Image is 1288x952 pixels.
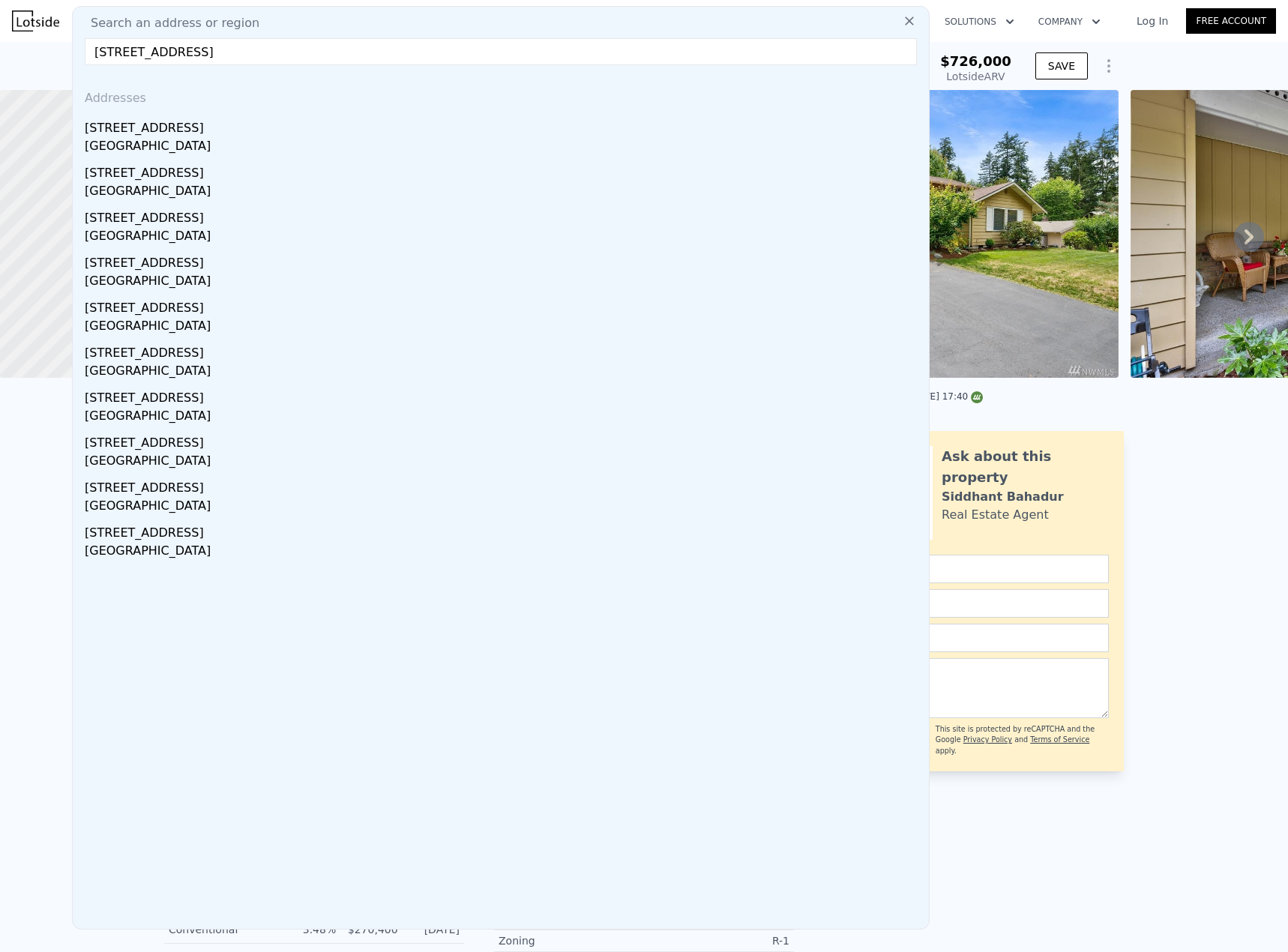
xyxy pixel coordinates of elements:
a: Log In [1119,13,1186,28]
input: Enter an address, city, region, neighborhood or zip code [85,38,917,65]
div: 3.48% [283,922,336,937]
img: Lotside [12,10,59,31]
div: Conventional [169,922,274,937]
a: Free Account [1186,8,1276,34]
div: [GEOGRAPHIC_DATA] [85,407,923,428]
div: [GEOGRAPHIC_DATA] [85,272,923,293]
a: Terms of Service [1030,735,1089,744]
div: [STREET_ADDRESS] [85,428,923,452]
div: [GEOGRAPHIC_DATA] [85,317,923,338]
input: Email [839,589,1109,618]
span: $726,000 [940,53,1011,69]
div: [GEOGRAPHIC_DATA] [85,452,923,473]
div: Lotside ARV [940,69,1011,84]
div: [STREET_ADDRESS] [85,113,923,137]
span: Search an address or region [79,14,259,32]
div: [STREET_ADDRESS] [85,158,923,182]
div: [GEOGRAPHIC_DATA] [85,182,923,203]
div: [STREET_ADDRESS] [85,338,923,362]
img: NWMLS Logo [971,391,983,403]
div: Zoning [499,933,644,948]
div: [GEOGRAPHIC_DATA] [85,137,923,158]
div: [STREET_ADDRESS] [85,293,923,317]
div: [STREET_ADDRESS] [85,248,923,272]
button: Show Options [1094,51,1124,81]
div: [GEOGRAPHIC_DATA] [85,227,923,248]
input: Phone [839,624,1109,652]
div: [STREET_ADDRESS] [85,518,923,542]
div: [STREET_ADDRESS] [85,473,923,497]
div: $270,400 [345,922,397,937]
div: Addresses [79,77,923,113]
div: [GEOGRAPHIC_DATA] [85,497,923,518]
div: [STREET_ADDRESS] [85,383,923,407]
div: [DATE] [407,922,460,937]
div: [GEOGRAPHIC_DATA] [85,542,923,563]
input: Name [839,555,1109,583]
div: Real Estate Agent [942,506,1049,524]
div: R-1 [644,933,789,948]
button: SAVE [1035,52,1088,79]
div: [STREET_ADDRESS] [85,203,923,227]
button: Company [1026,8,1113,35]
div: Siddhant Bahadur [942,488,1064,506]
div: Ask about this property [942,446,1109,488]
div: This site is protected by reCAPTCHA and the Google and apply. [936,724,1109,756]
a: Privacy Policy [963,735,1012,744]
div: [GEOGRAPHIC_DATA] [85,362,923,383]
button: Solutions [933,8,1026,35]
